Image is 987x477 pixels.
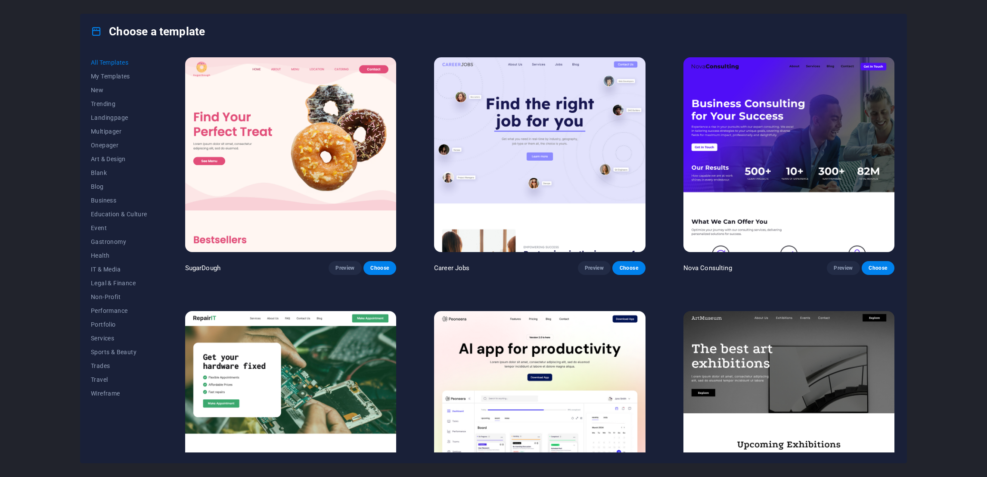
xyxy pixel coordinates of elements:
span: Multipager [91,128,147,135]
span: Blog [91,183,147,190]
span: Services [91,335,147,342]
button: Health [91,249,147,262]
button: Performance [91,304,147,318]
span: Onepager [91,142,147,149]
span: Sports & Beauty [91,349,147,355]
button: Business [91,193,147,207]
span: All Templates [91,59,147,66]
span: Choose [619,265,638,271]
button: Preview [827,261,860,275]
span: Trending [91,100,147,107]
button: New [91,83,147,97]
span: New [91,87,147,94]
button: All Templates [91,56,147,69]
button: Trending [91,97,147,111]
span: Preview [834,265,853,271]
img: SugarDough [185,57,396,252]
span: Health [91,252,147,259]
button: Legal & Finance [91,276,147,290]
button: Blog [91,180,147,193]
span: Business [91,197,147,204]
span: Choose [370,265,389,271]
button: Art & Design [91,152,147,166]
button: Choose [612,261,645,275]
p: SugarDough [185,264,220,272]
span: Choose [869,265,888,271]
span: Portfolio [91,321,147,328]
span: Travel [91,376,147,383]
span: IT & Media [91,266,147,273]
button: My Templates [91,69,147,83]
button: Portfolio [91,318,147,331]
button: Preview [578,261,611,275]
button: Gastronomy [91,235,147,249]
button: Sports & Beauty [91,345,147,359]
button: Multipager [91,125,147,138]
p: Nova Consulting [683,264,732,272]
span: Art & Design [91,156,147,162]
span: Preview [335,265,354,271]
span: Performance [91,307,147,314]
button: Education & Culture [91,207,147,221]
button: Services [91,331,147,345]
span: Wireframe [91,390,147,397]
img: Nova Consulting [683,57,894,252]
button: Event [91,221,147,235]
span: Non-Profit [91,293,147,300]
button: Preview [329,261,361,275]
span: Gastronomy [91,238,147,245]
p: Career Jobs [434,264,470,272]
button: IT & Media [91,262,147,276]
h4: Choose a template [91,25,205,38]
button: Wireframe [91,387,147,400]
span: My Templates [91,73,147,80]
button: Travel [91,373,147,387]
button: Choose [363,261,396,275]
span: Education & Culture [91,211,147,218]
span: Preview [585,265,604,271]
span: Event [91,224,147,231]
span: Landingpage [91,114,147,121]
button: Onepager [91,138,147,152]
button: Choose [862,261,894,275]
button: Landingpage [91,111,147,125]
img: Career Jobs [434,57,645,252]
span: Legal & Finance [91,280,147,287]
span: Trades [91,362,147,369]
button: Non-Profit [91,290,147,304]
span: Blank [91,169,147,176]
button: Trades [91,359,147,373]
button: Blank [91,166,147,180]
